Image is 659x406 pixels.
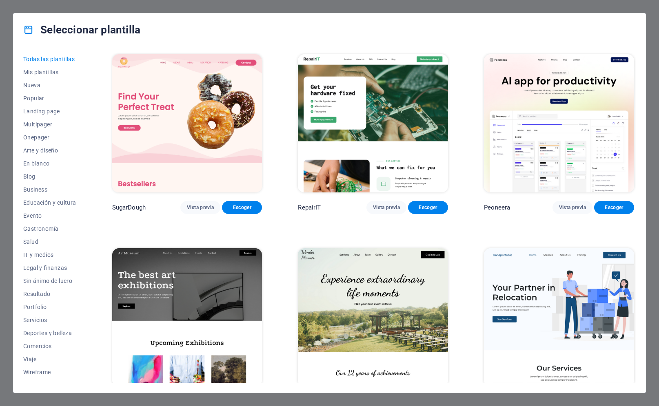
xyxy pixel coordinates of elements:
[180,201,220,214] button: Vista previa
[187,204,214,211] span: Vista previa
[23,248,76,261] button: IT y medios
[23,196,76,209] button: Educación y cultura
[594,201,634,214] button: Escoger
[23,173,76,180] span: Blog
[23,225,76,232] span: Gastronomía
[298,54,448,192] img: RepairIT
[23,118,76,131] button: Multipager
[23,313,76,327] button: Servicios
[23,252,76,258] span: IT y medios
[23,79,76,92] button: Nueva
[23,53,76,66] button: Todas las plantillas
[23,95,76,101] span: Popular
[23,105,76,118] button: Landing page
[484,54,634,192] img: Peoneera
[23,121,76,128] span: Multipager
[23,317,76,323] span: Servicios
[23,134,76,141] span: Onepager
[23,369,76,375] span: Wireframe
[23,265,76,271] span: Legal y finanzas
[23,235,76,248] button: Salud
[23,66,76,79] button: Mis plantillas
[298,248,448,386] img: Wonder Planner
[559,204,586,211] span: Vista previa
[373,204,400,211] span: Vista previa
[601,204,628,211] span: Escoger
[23,108,76,115] span: Landing page
[366,201,406,214] button: Vista previa
[23,209,76,222] button: Evento
[23,366,76,379] button: Wireframe
[415,204,442,211] span: Escoger
[112,203,146,212] p: SugarDough
[23,327,76,340] button: Deportes y belleza
[23,330,76,336] span: Deportes y belleza
[23,199,76,206] span: Educación y cultura
[23,144,76,157] button: Arte y diseño
[298,203,321,212] p: RepairIT
[229,204,255,211] span: Escoger
[484,248,634,386] img: Transportable
[484,203,510,212] p: Peoneera
[112,54,262,192] img: SugarDough
[23,300,76,313] button: Portfolio
[112,248,262,386] img: Art Museum
[23,261,76,274] button: Legal y finanzas
[23,157,76,170] button: En blanco
[23,340,76,353] button: Comercios
[23,186,76,193] span: Business
[23,147,76,154] span: Arte y diseño
[552,201,592,214] button: Vista previa
[23,287,76,300] button: Resultado
[23,343,76,349] span: Comercios
[222,201,262,214] button: Escoger
[23,23,140,36] h4: Seleccionar plantilla
[23,278,76,284] span: Sin ánimo de lucro
[23,131,76,144] button: Onepager
[23,160,76,167] span: En blanco
[23,353,76,366] button: Viaje
[23,69,76,75] span: Mis plantillas
[23,222,76,235] button: Gastronomía
[23,238,76,245] span: Salud
[23,82,76,88] span: Nueva
[23,183,76,196] button: Business
[23,170,76,183] button: Blog
[23,356,76,362] span: Viaje
[23,212,76,219] span: Evento
[23,56,76,62] span: Todas las plantillas
[408,201,448,214] button: Escoger
[23,304,76,310] span: Portfolio
[23,92,76,105] button: Popular
[23,274,76,287] button: Sin ánimo de lucro
[23,291,76,297] span: Resultado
